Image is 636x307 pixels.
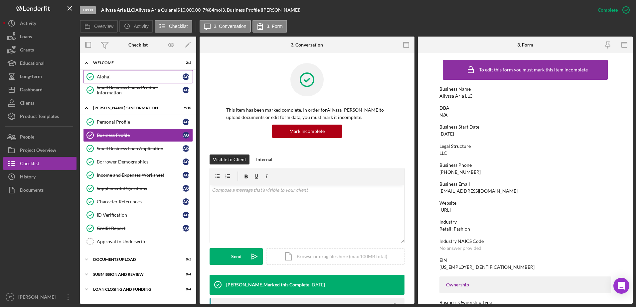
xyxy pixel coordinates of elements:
[93,257,175,261] div: DOCUMENTS UPLOAD
[8,295,12,299] text: JT
[20,170,36,185] div: History
[3,157,77,170] button: Checklist
[439,181,611,187] div: Business Email
[101,7,135,13] div: |
[439,93,473,99] div: Allyssa Aria LLC
[183,212,189,218] div: A Q
[179,272,191,276] div: 0 / 4
[3,83,77,96] button: Dashboard
[97,133,183,138] div: Business Profile
[20,56,45,71] div: Educational
[93,61,175,65] div: WELCOME
[439,188,518,194] div: [EMAIL_ADDRESS][DOMAIN_NAME]
[183,119,189,125] div: A Q
[272,125,342,138] button: Mark Incomplete
[439,219,611,225] div: Industry
[155,20,192,33] button: Checklist
[97,199,183,204] div: Character References
[183,185,189,192] div: A Q
[183,225,189,232] div: A Q
[3,170,77,183] button: History
[20,110,59,125] div: Product Templates
[93,106,175,110] div: [PERSON_NAME]'S INFORMATION
[183,158,189,165] div: A Q
[97,159,183,164] div: Borrower Demographics
[613,278,629,294] div: Open Intercom Messenger
[209,7,221,13] div: 84 mo
[179,61,191,65] div: 2 / 2
[479,67,588,72] div: To edit this form you must mark this item incomplete
[183,198,189,205] div: A Q
[3,17,77,30] button: Activity
[83,155,193,168] a: Borrower DemographicsAQ
[213,154,246,164] div: Visible to Client
[83,115,193,129] a: Personal ProfileAQ
[439,144,611,149] div: Legal Structure
[83,195,193,208] a: Character ReferencesAQ
[101,7,134,13] b: Allyssa Aria LLC
[183,172,189,178] div: A Q
[183,87,189,93] div: A Q
[3,96,77,110] button: Clients
[17,290,60,305] div: [PERSON_NAME]
[119,20,153,33] button: Activity
[439,124,611,130] div: Business Start Date
[179,106,191,110] div: 9 / 10
[226,106,388,121] p: This item has been marked complete. In order for Allyssa [PERSON_NAME] to upload documents or edi...
[3,130,77,144] button: People
[134,24,148,29] label: Activity
[439,200,611,206] div: Website
[439,112,448,118] div: N/A
[183,145,189,152] div: A Q
[128,42,148,48] div: Checklist
[93,272,175,276] div: SUBMISSION AND REVIEW
[20,157,39,172] div: Checklist
[200,20,251,33] button: 3. Conversation
[3,43,77,56] a: Grants
[291,42,323,48] div: 3. Conversation
[97,119,183,125] div: Personal Profile
[80,20,118,33] button: Overview
[83,235,193,248] a: Approval to Underwrite
[20,70,42,85] div: Long-Term
[3,70,77,83] button: Long-Term
[179,287,191,291] div: 0 / 4
[83,129,193,142] a: Business ProfileAQ
[97,226,183,231] div: Credit Report
[439,300,611,305] div: Business Ownership Type
[439,239,611,244] div: Industry NAICS Code
[94,24,113,29] label: Overview
[252,20,287,33] button: 3. Form
[83,83,193,97] a: Small Business Loans Product InformationAQ
[214,24,246,29] label: 3. Conversation
[20,183,44,198] div: Documents
[210,154,249,164] button: Visible to Client
[3,144,77,157] button: Project Overview
[3,110,77,123] a: Product Templates
[517,42,533,48] div: 3. Form
[203,7,209,13] div: 7 %
[267,24,283,29] label: 3. Form
[3,30,77,43] button: Loans
[97,146,183,151] div: Small Business Loan Application
[439,86,611,92] div: Business Name
[439,246,481,251] div: No answer provided
[135,7,177,13] div: Allyssa Aria Quiane |
[591,3,633,17] button: Complete
[169,24,188,29] label: Checklist
[83,222,193,235] a: Credit ReportAQ
[183,73,189,80] div: A Q
[3,183,77,197] button: Documents
[20,144,56,158] div: Project Overview
[221,7,300,13] div: | 3. Business Profile ([PERSON_NAME])
[231,248,241,265] div: Send
[598,3,618,17] div: Complete
[439,226,470,232] div: Retail: Fashion
[3,56,77,70] a: Educational
[97,239,193,244] div: Approval to Underwrite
